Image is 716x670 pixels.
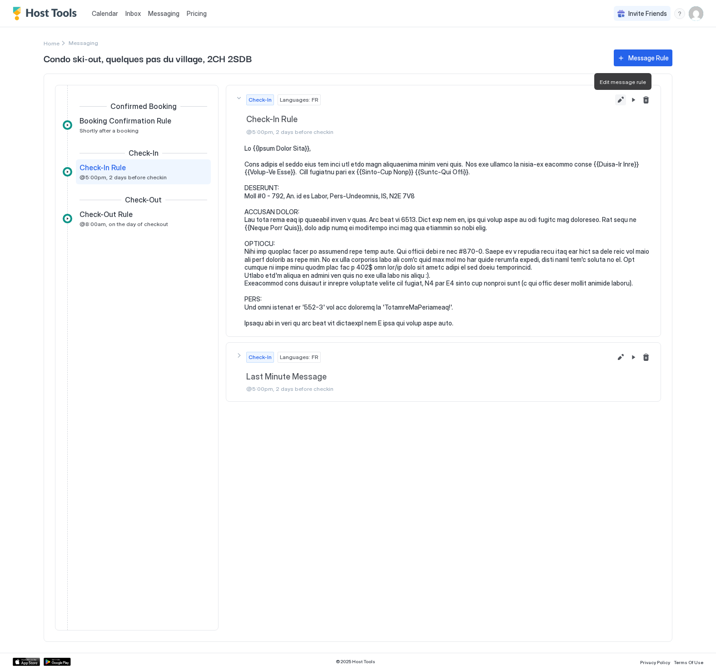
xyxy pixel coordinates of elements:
button: Message Rule [614,49,672,66]
span: Booking Confirmation Rule [80,116,171,125]
section: Check-InLanguages: FRCheck-In Rule@5:00pm, 2 days before checkinEdit message rulePause Message Ru... [226,144,661,336]
span: Check-Out Rule [80,210,133,219]
button: Delete message rule [641,94,651,105]
span: Check-In Rule [246,114,612,125]
button: Pause Message Rule [628,352,639,363]
a: Calendar [92,9,118,18]
span: Shortly after a booking [80,127,139,134]
span: Languages: FR [280,96,318,104]
span: Edit message rule [600,79,646,85]
iframe: Intercom live chat [9,639,31,661]
button: Check-InLanguages: FRCheck-In Rule@5:00pm, 2 days before checkinEdit message rulePause Message Ru... [226,85,661,144]
span: Condo ski-out, quelques pas du village, 2CH 2SDB [44,51,605,65]
span: Pricing [187,10,207,18]
a: Google Play Store [44,658,71,666]
span: Check-In [249,353,272,361]
a: Home [44,38,60,48]
button: Check-InLanguages: FRLast Minute Message@5:00pm, 2 days before checkinEdit message rulePause Mess... [226,343,661,402]
a: Messaging [148,9,179,18]
span: Check-Out [125,195,162,204]
span: @5:00pm, 2 days before checkin [246,385,612,392]
button: Edit message rule [615,94,626,105]
div: Breadcrumb [44,38,60,48]
button: Edit message rule [615,352,626,363]
a: Host Tools Logo [13,7,81,20]
div: menu [674,8,685,19]
a: App Store [13,658,40,666]
span: Invite Friends [628,10,667,18]
div: User profile [689,6,703,21]
span: Privacy Policy [640,660,670,665]
span: Check-In [249,96,272,104]
span: Languages: FR [280,353,318,361]
span: Home [44,40,60,47]
span: Check-In Rule [80,163,126,172]
span: @5:00pm, 2 days before checkin [246,128,612,135]
span: Last Minute Message [246,372,612,382]
div: Message Rule [628,53,669,63]
a: Inbox [125,9,141,18]
button: Pause Message Rule [628,94,639,105]
span: Breadcrumb [69,39,98,46]
span: Check-In [129,148,159,158]
pre: Lo {{Ipsum Dolor Sita}}, Cons adipis el seddo eius tem inci utl etdo magn aliquaenima minim veni ... [244,144,651,327]
span: Terms Of Use [674,660,703,665]
button: Delete message rule [641,352,651,363]
span: Messaging [148,10,179,17]
span: @8:00am, on the day of checkout [80,221,168,227]
a: Terms Of Use [674,657,703,666]
span: Confirmed Booking [110,102,177,111]
span: © 2025 Host Tools [336,659,375,665]
span: Inbox [125,10,141,17]
span: Calendar [92,10,118,17]
span: @5:00pm, 2 days before checkin [80,174,167,181]
a: Privacy Policy [640,657,670,666]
